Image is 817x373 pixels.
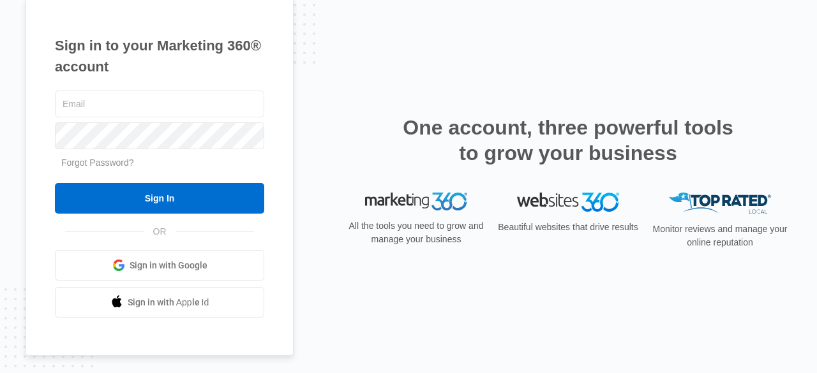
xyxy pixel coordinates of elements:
[669,193,771,214] img: Top Rated Local
[130,259,207,272] span: Sign in with Google
[648,223,791,249] p: Monitor reviews and manage your online reputation
[144,225,176,238] span: OR
[55,250,264,281] a: Sign in with Google
[55,183,264,214] input: Sign In
[345,219,488,246] p: All the tools you need to grow and manage your business
[128,296,209,309] span: Sign in with Apple Id
[517,193,619,211] img: Websites 360
[55,35,264,77] h1: Sign in to your Marketing 360® account
[55,91,264,117] input: Email
[399,115,737,166] h2: One account, three powerful tools to grow your business
[497,221,640,234] p: Beautiful websites that drive results
[61,157,134,168] a: Forgot Password?
[55,287,264,318] a: Sign in with Apple Id
[365,193,467,210] img: Marketing 360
